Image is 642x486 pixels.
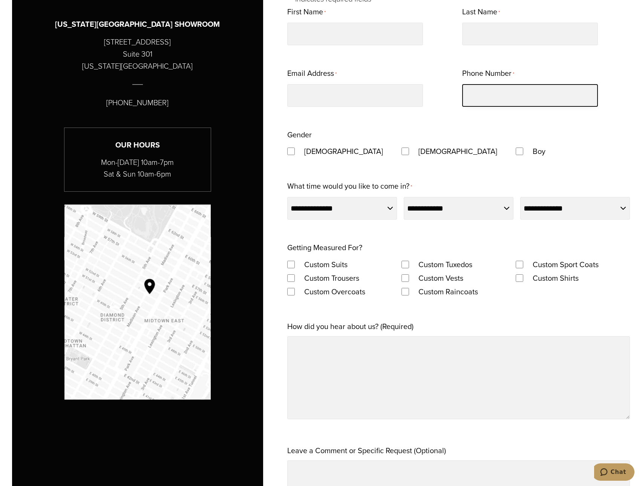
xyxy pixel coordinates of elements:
[287,179,412,194] label: What time would you like to come in?
[462,66,514,81] label: Phone Number
[55,18,220,30] h3: [US_STATE][GEOGRAPHIC_DATA] SHOWROOM
[64,205,211,400] a: Map to Alan David Custom
[525,271,586,285] label: Custom Shirts
[287,5,326,20] label: First Name
[411,145,505,158] label: [DEMOGRAPHIC_DATA]
[525,145,553,158] label: Boy
[287,444,446,457] label: Leave a Comment or Specific Request (Optional)
[64,157,211,180] p: Mon-[DATE] 10am-7pm Sat & Sun 10am-6pm
[462,5,500,20] label: Last Name
[411,271,471,285] label: Custom Vests
[82,36,193,72] p: [STREET_ADDRESS] Suite 301 [US_STATE][GEOGRAPHIC_DATA]
[411,285,486,298] label: Custom Raincoats
[106,97,169,109] p: [PHONE_NUMBER]
[64,139,211,151] h3: Our Hours
[287,128,312,141] legend: Gender
[297,271,367,285] label: Custom Trousers
[64,205,211,400] img: Google map with pin showing Alan David location at Madison Avenue & 53rd Street NY
[525,258,606,271] label: Custom Sport Coats
[297,145,391,158] label: [DEMOGRAPHIC_DATA]
[287,66,337,81] label: Email Address
[287,241,362,254] legend: Getting Measured For?
[297,258,355,271] label: Custom Suits
[287,320,414,333] label: How did you hear about us? (Required)
[594,463,634,482] iframe: Opens a widget where you can chat to one of our agents
[411,258,480,271] label: Custom Tuxedos
[297,285,373,298] label: Custom Overcoats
